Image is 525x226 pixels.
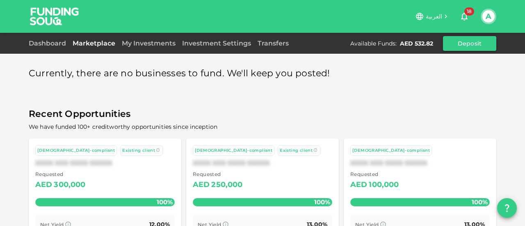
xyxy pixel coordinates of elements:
[35,178,52,192] div: AED
[37,147,115,154] div: [DEMOGRAPHIC_DATA]-compliant
[426,13,442,20] span: العربية
[400,39,433,48] div: AED 532.82
[443,36,496,51] button: Deposit
[193,170,243,178] span: Requested
[179,39,254,47] a: Investment Settings
[29,123,217,130] span: We have funded 100+ creditworthy opportunities since inception
[122,148,155,153] span: Existing client
[280,148,313,153] span: Existing client
[350,178,367,192] div: AED
[482,10,495,23] button: A
[29,39,69,47] a: Dashboard
[350,170,399,178] span: Requested
[193,159,332,167] div: XXXX XXX XXXX XXXXX
[254,39,292,47] a: Transfers
[195,147,272,154] div: [DEMOGRAPHIC_DATA]-compliant
[312,196,332,208] span: 100%
[29,66,330,82] span: Currently, there are no businesses to fund. We'll keep you posted!
[69,39,119,47] a: Marketplace
[352,147,430,154] div: [DEMOGRAPHIC_DATA]-compliant
[350,159,490,167] div: XXXX XXX XXXX XXXXX
[497,198,517,218] button: question
[211,178,242,192] div: 250,000
[155,196,175,208] span: 100%
[193,178,210,192] div: AED
[470,196,490,208] span: 100%
[35,159,175,167] div: XXXX XXX XXXX XXXXX
[350,39,397,48] div: Available Funds :
[369,178,399,192] div: 100,000
[35,170,86,178] span: Requested
[456,8,472,25] button: 18
[464,7,474,16] span: 18
[119,39,179,47] a: My Investments
[29,106,496,122] span: Recent Opportunities
[54,178,85,192] div: 300,000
